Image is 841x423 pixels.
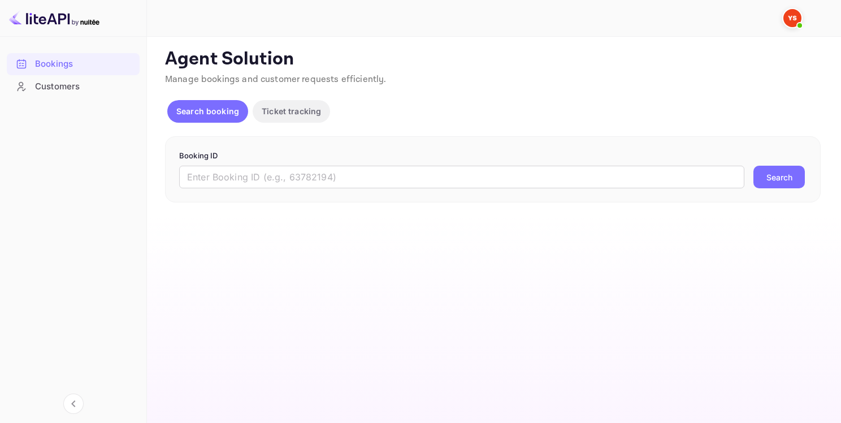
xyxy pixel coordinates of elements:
div: Bookings [7,53,140,75]
p: Booking ID [179,150,807,162]
input: Enter Booking ID (e.g., 63782194) [179,166,744,188]
button: Search [753,166,805,188]
div: Customers [7,76,140,98]
div: Customers [35,80,134,93]
p: Agent Solution [165,48,821,71]
div: Bookings [35,58,134,71]
a: Bookings [7,53,140,74]
a: Customers [7,76,140,97]
button: Collapse navigation [63,394,84,414]
p: Ticket tracking [262,105,321,117]
p: Search booking [176,105,239,117]
img: LiteAPI logo [9,9,99,27]
span: Manage bookings and customer requests efficiently. [165,74,387,85]
img: Yandex Support [783,9,801,27]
